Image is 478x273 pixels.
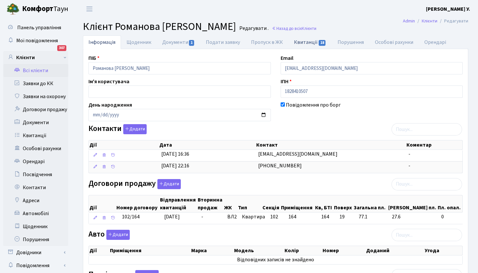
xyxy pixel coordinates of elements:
th: Приміщення [280,195,314,212]
a: Орендарі [3,155,68,168]
label: ПІБ [88,54,100,62]
span: 1 [189,40,194,46]
th: Номер договору [116,195,159,212]
span: ВЛ2 [227,213,237,221]
label: Ім'я користувача [88,78,129,85]
nav: breadcrumb [393,14,478,28]
a: Назад до всіхКлієнти [272,25,316,32]
a: Заявки на охорону [3,90,68,103]
img: logo.png [7,3,20,16]
a: Інформація [83,35,121,49]
span: Панель управління [17,24,61,31]
span: Таун [22,4,68,15]
span: [DATE] [164,213,180,220]
td: Відповідних записів не знайдено [89,255,462,264]
span: 18 [319,40,326,46]
th: Контакт [256,140,406,149]
a: Мої повідомлення307 [3,34,68,47]
a: Подати заявку [200,35,246,49]
label: Email [281,54,293,62]
span: - [408,150,410,158]
a: Додати [156,178,181,189]
span: Клієнт Романова [PERSON_NAME] [83,19,236,34]
span: 102 [270,213,278,220]
label: ІПН [281,78,292,85]
span: 19 [339,213,353,221]
span: [DATE] 16:36 [161,150,189,158]
th: Дії [89,195,116,212]
span: 77.1 [359,213,387,221]
span: 102/164 [122,213,139,220]
th: Доданий [365,246,424,255]
li: Редагувати [437,18,468,25]
th: Номер [322,246,365,255]
th: Дії [89,246,109,255]
th: Секція [262,195,280,212]
button: Договори продажу [157,179,181,189]
button: Контакти [123,124,147,134]
a: Порушення [332,35,369,49]
a: Посвідчення [3,168,68,181]
span: - [408,162,410,169]
a: Автомобілі [3,207,68,220]
a: Додати [105,229,130,240]
a: Клієнти [422,18,437,24]
th: Вторинна продаж [197,195,223,212]
span: [DATE] 22:16 [161,162,189,169]
a: Особові рахунки [369,35,419,49]
span: Мої повідомлення [16,37,58,44]
a: Заявки до КК [3,77,68,90]
input: Пошук... [392,229,462,241]
th: ЖК [223,195,237,212]
button: Авто [106,230,130,240]
a: Додати [122,123,147,135]
a: Admin [403,18,415,24]
a: Щоденник [121,35,157,49]
span: 164 [321,213,334,221]
button: Переключити навігацію [81,4,98,14]
th: Марка [191,246,233,255]
a: [PERSON_NAME] У. [426,5,470,13]
label: Авто [88,230,130,240]
label: День народження [88,101,132,109]
span: 164 [288,213,296,220]
span: 27.6 [392,213,436,221]
th: Відправлення квитанцій [159,195,197,212]
a: Договори продажу [3,103,68,116]
a: Порушення [3,233,68,246]
th: Приміщення [109,246,191,255]
th: Коментар [406,140,462,149]
span: [EMAIL_ADDRESS][DOMAIN_NAME] [258,150,338,158]
th: Колір [284,246,322,255]
a: Квитанції [3,129,68,142]
input: Пошук... [392,123,462,136]
a: Повідомлення [3,259,68,272]
th: Угода [424,246,462,255]
span: - [201,213,203,220]
a: Документи [3,116,68,129]
th: Дата [159,140,256,149]
th: Модель [233,246,284,255]
label: Контакти [88,124,147,134]
b: [PERSON_NAME] У. [426,6,470,13]
th: Загальна пл. [353,195,388,212]
span: [PHONE_NUMBER] [258,162,302,169]
th: Тип [237,195,262,212]
a: Панель управління [3,21,68,34]
th: Поверх [333,195,353,212]
a: Клієнти [3,51,68,64]
th: Кв, БТІ [314,195,333,212]
label: Повідомлення про борг [286,101,341,109]
th: Дії [89,140,159,149]
span: Квартира [242,213,265,221]
a: Всі клієнти [3,64,68,77]
input: Пошук... [392,178,462,190]
a: Адреси [3,194,68,207]
span: Клієнти [302,25,316,32]
b: Комфорт [22,4,53,14]
th: [PERSON_NAME] пл. [388,195,437,212]
th: Пл. опал. [437,195,462,212]
a: Особові рахунки [3,142,68,155]
a: Довідники [3,246,68,259]
a: Контакти [3,181,68,194]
